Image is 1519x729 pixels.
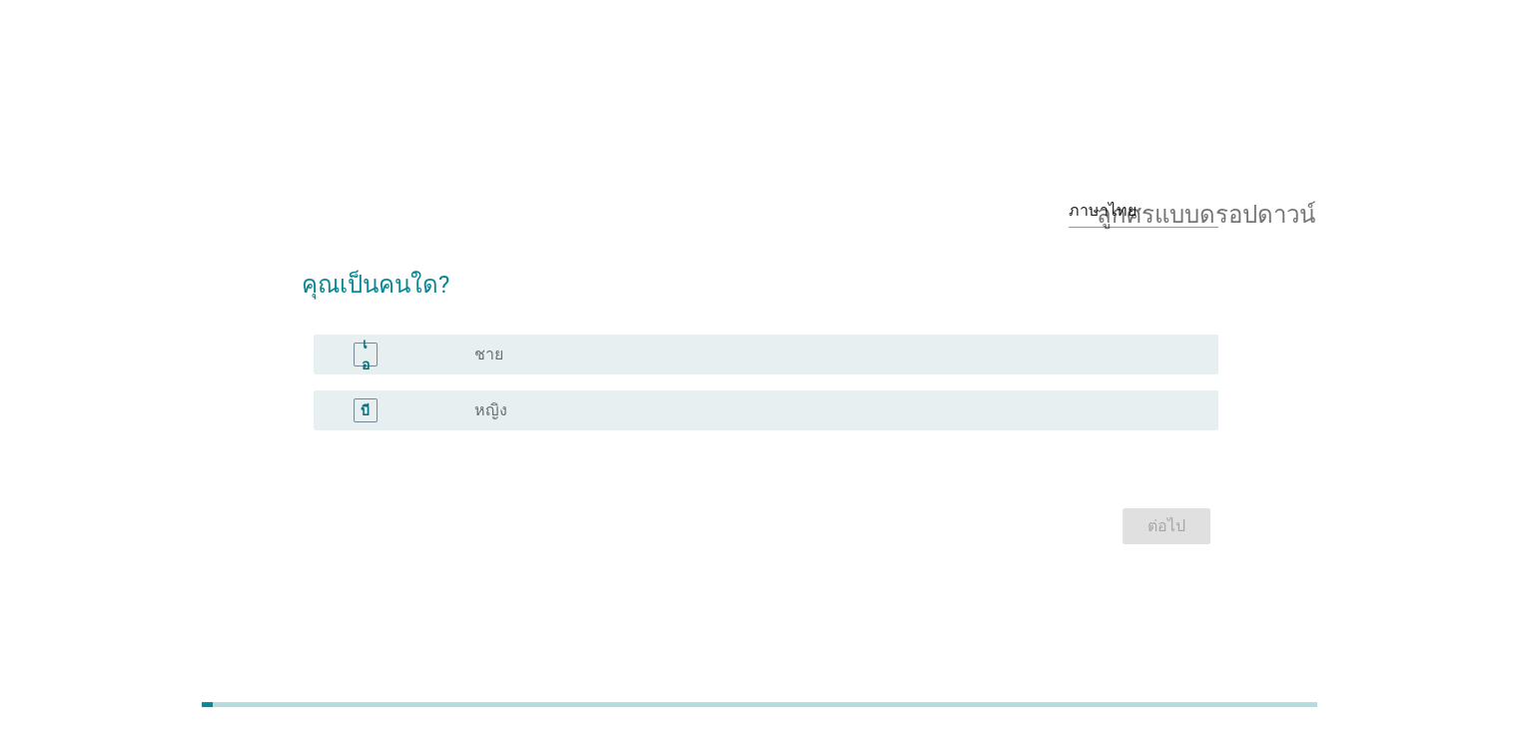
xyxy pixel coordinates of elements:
font: บี [361,402,370,418]
font: ชาย [474,345,503,364]
font: เอ [362,336,370,372]
font: ลูกศรแบบดรอปดาวน์ [1097,199,1315,223]
font: หญิง [474,400,507,419]
font: คุณเป็นคนใด? [302,271,449,299]
font: ภาษาไทย [1069,201,1137,220]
